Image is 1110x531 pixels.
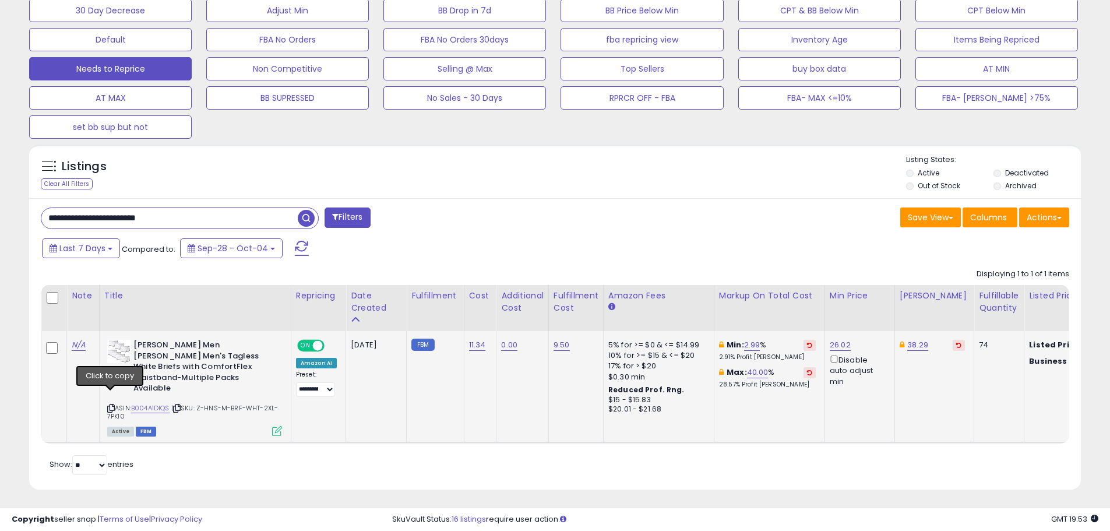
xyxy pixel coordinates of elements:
i: This overrides the store level min markup for this listing [719,341,724,349]
div: Cost [469,290,492,302]
button: Last 7 Days [42,238,120,258]
div: Fulfillable Quantity [979,290,1019,314]
button: set bb sup but not [29,115,192,139]
p: Listing States: [906,154,1081,166]
div: Fulfillment [411,290,459,302]
small: Amazon Fees. [608,302,615,312]
div: Fulfillment Cost [554,290,598,314]
div: 5% for >= $0 & <= $14.99 [608,340,705,350]
button: Save View [900,208,961,227]
a: Terms of Use [100,514,149,525]
button: Items Being Repriced [915,28,1078,51]
i: Revert to store-level Dynamic Max Price [956,342,961,348]
img: 31qutmU1hgL._SL40_.jpg [107,340,131,363]
button: Columns [963,208,1017,227]
b: Business Price: [1029,356,1093,367]
button: Actions [1019,208,1069,227]
th: The percentage added to the cost of goods (COGS) that forms the calculator for Min & Max prices. [714,285,824,331]
i: Revert to store-level Max Markup [807,370,812,375]
button: No Sales - 30 Days [383,86,546,110]
span: | SKU: Z-HNS-M-BRF-WHT-2XL-7PK10 [107,403,279,421]
div: Additional Cost [501,290,544,314]
i: Revert to store-level Min Markup [807,342,812,348]
i: This overrides the store level Dynamic Max Price for this listing [900,341,904,349]
div: 10% for >= $15 & <= $20 [608,350,705,361]
b: Listed Price: [1029,339,1082,350]
a: 26.02 [830,339,851,351]
div: Amazon Fees [608,290,709,302]
span: All listings currently available for purchase on Amazon [107,427,134,437]
div: $15 - $15.83 [608,395,705,405]
small: FBM [411,339,434,351]
div: Preset: [296,371,337,397]
button: AT MIN [915,57,1078,80]
button: FBA No Orders 30days [383,28,546,51]
button: Top Sellers [561,57,723,80]
button: BB SUPRESSED [206,86,369,110]
button: Filters [325,208,370,228]
div: [PERSON_NAME] [900,290,969,302]
div: $20.01 - $21.68 [608,405,705,414]
div: SkuVault Status: require user action. [392,514,1098,525]
div: 17% for > $20 [608,361,705,371]
label: Archived [1005,181,1037,191]
button: fba repricing view [561,28,723,51]
div: % [719,367,816,389]
div: Title [104,290,286,302]
button: FBA- [PERSON_NAME] >75% [915,86,1078,110]
button: AT MAX [29,86,192,110]
b: Max: [727,367,747,378]
button: Default [29,28,192,51]
div: % [719,340,816,361]
a: 9.50 [554,339,570,351]
label: Out of Stock [918,181,960,191]
b: [PERSON_NAME] Men [PERSON_NAME] Men's Tagless White Briefs with ComfortFlex Waistband-Multiple Pa... [133,340,275,397]
span: Sep-28 - Oct-04 [198,242,268,254]
div: Date Created [351,290,401,314]
span: OFF [323,341,341,351]
div: seller snap | | [12,514,202,525]
button: buy box data [738,57,901,80]
a: 2.99 [744,339,760,351]
button: Non Competitive [206,57,369,80]
span: 2025-10-12 19:53 GMT [1051,514,1098,525]
div: 74 [979,340,1015,350]
span: FBM [136,427,157,437]
button: FBA No Orders [206,28,369,51]
button: Sep-28 - Oct-04 [180,238,283,258]
a: 38.29 [907,339,928,351]
a: 16 listings [452,514,486,525]
b: Min: [727,339,744,350]
label: Active [918,168,939,178]
span: Show: entries [50,459,133,470]
span: ON [298,341,313,351]
strong: Copyright [12,514,54,525]
a: N/A [72,339,86,351]
div: Note [72,290,94,302]
div: Disable auto adjust min [830,353,886,387]
a: Privacy Policy [151,514,202,525]
div: $0.30 min [608,372,705,382]
a: 11.34 [469,339,486,351]
a: 0.00 [501,339,517,351]
p: 2.91% Profit [PERSON_NAME] [719,353,816,361]
div: [DATE] [351,340,397,350]
i: This overrides the store level max markup for this listing [719,368,724,376]
h5: Listings [62,159,107,175]
div: ASIN: [107,340,282,435]
button: Selling @ Max [383,57,546,80]
button: Inventory Age [738,28,901,51]
div: Displaying 1 to 1 of 1 items [977,269,1069,280]
a: 40.00 [747,367,769,378]
p: 28.57% Profit [PERSON_NAME] [719,381,816,389]
label: Deactivated [1005,168,1049,178]
span: Compared to: [122,244,175,255]
div: Repricing [296,290,341,302]
button: RPRCR OFF - FBA [561,86,723,110]
button: Needs to Reprice [29,57,192,80]
div: Clear All Filters [41,178,93,189]
span: Last 7 Days [59,242,105,254]
div: Amazon AI [296,358,337,368]
b: Reduced Prof. Rng. [608,385,685,395]
button: FBA- MAX <=10% [738,86,901,110]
